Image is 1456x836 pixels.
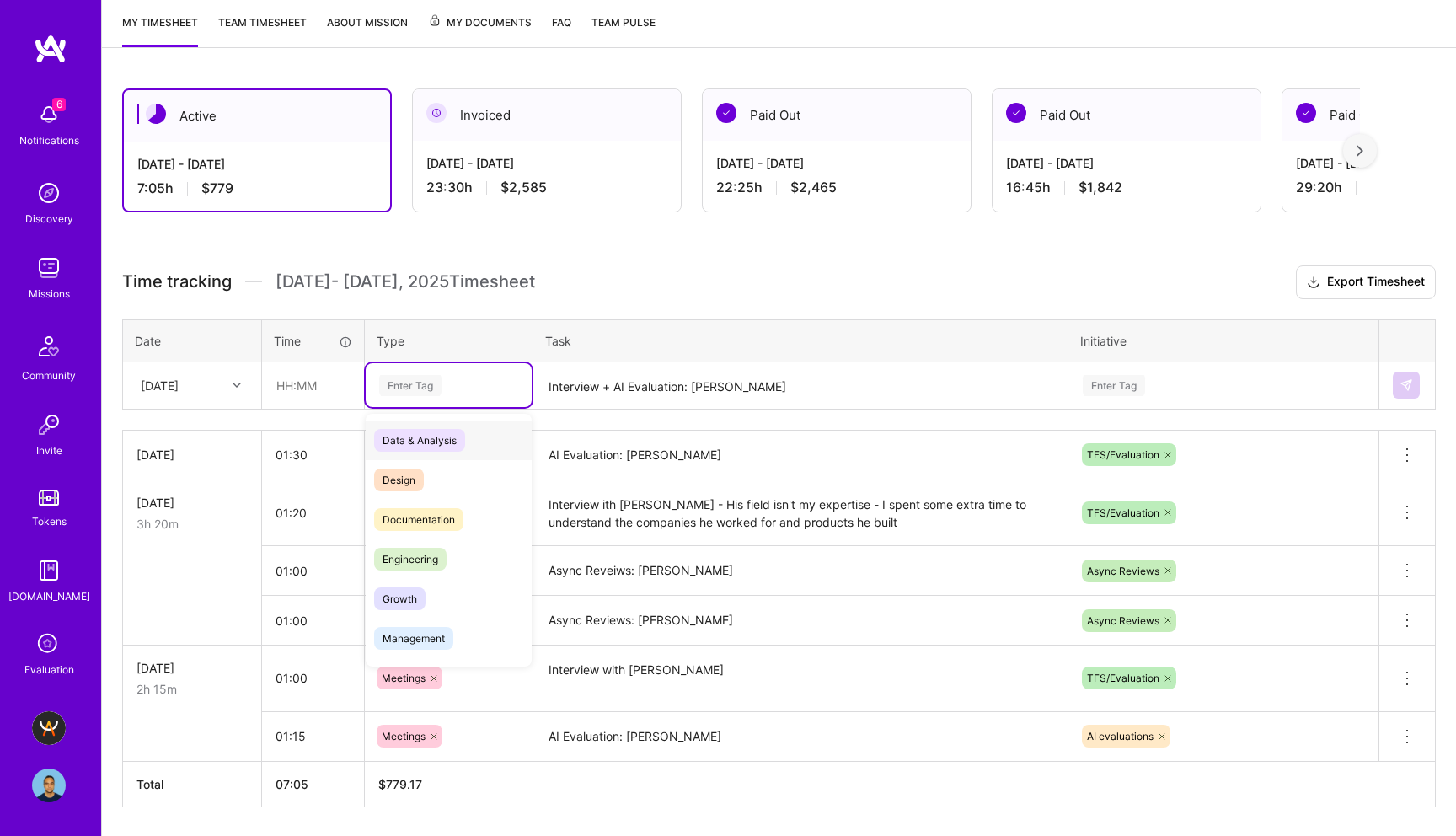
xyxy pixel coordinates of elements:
[233,381,241,389] i: icon Chevron
[36,442,62,459] div: Invite
[24,661,74,678] div: Evaluation
[276,271,535,292] span: [DATE] - [DATE] , 2025 Timesheet
[122,13,198,47] a: My timesheet
[382,730,426,742] span: Meetings
[32,554,66,587] img: guide book
[374,469,424,491] span: Design
[262,549,364,593] input: HH:MM
[413,89,681,141] div: Invoiced
[52,98,66,111] span: 6
[378,777,422,791] span: $ 779.17
[137,155,377,173] div: [DATE] - [DATE]
[1087,565,1159,577] span: Async Reviews
[1087,614,1159,627] span: Async Reviews
[32,408,66,442] img: Invite
[141,377,179,394] div: [DATE]
[262,714,364,758] input: HH:MM
[703,89,971,141] div: Paid Out
[426,179,667,196] div: 23:30 h
[1357,145,1363,157] img: right
[8,587,90,605] div: [DOMAIN_NAME]
[34,34,67,64] img: logo
[500,179,547,196] span: $2,585
[136,659,248,677] div: [DATE]
[32,769,66,802] img: User Avatar
[136,494,248,512] div: [DATE]
[33,629,65,661] i: icon SelectionTeam
[535,714,1066,760] textarea: AI Evaluation: [PERSON_NAME]
[1080,332,1367,350] div: Initiative
[201,180,233,197] span: $779
[32,711,66,745] img: A.Team - Grow A.Team's Community & Demand
[790,179,837,196] span: $2,465
[716,103,736,123] img: Paid Out
[426,154,667,172] div: [DATE] - [DATE]
[262,656,364,700] input: HH:MM
[123,319,262,362] th: Date
[535,647,1066,710] textarea: Interview with [PERSON_NAME]
[591,16,656,29] span: Team Pulse
[32,251,66,285] img: teamwork
[379,372,442,399] div: Enter Tag
[382,672,426,684] span: Meetings
[552,13,571,47] a: FAQ
[28,769,70,802] a: User Avatar
[1083,372,1145,399] div: Enter Tag
[1087,730,1154,742] span: AI evaluations
[28,711,70,745] a: A.Team - Grow A.Team's Community & Demand
[535,432,1066,479] textarea: AI Evaluation: [PERSON_NAME]
[533,319,1068,362] th: Task
[1307,274,1320,292] i: icon Download
[535,598,1066,644] textarea: Async Reviews: [PERSON_NAME]
[1296,265,1436,299] button: Export Timesheet
[535,548,1066,594] textarea: Async Reveiws: [PERSON_NAME]
[124,90,390,142] div: Active
[535,482,1066,545] textarea: Interview ith [PERSON_NAME] - His field isn't my expertise - I spent some extra time to understan...
[1006,179,1247,196] div: 16:45 h
[428,13,532,47] a: My Documents
[1087,506,1159,519] span: TFS/Evaluation
[25,210,73,228] div: Discovery
[32,512,67,530] div: Tokens
[263,363,363,408] input: HH:MM
[591,13,656,47] a: Team Pulse
[32,98,66,131] img: bell
[32,176,66,210] img: discovery
[1006,103,1026,123] img: Paid Out
[146,104,166,124] img: Active
[22,367,76,384] div: Community
[122,271,232,292] span: Time tracking
[136,515,248,533] div: 3h 20m
[123,761,262,807] th: Total
[365,319,533,362] th: Type
[327,13,408,47] a: About Mission
[218,13,307,47] a: Team timesheet
[262,490,364,535] input: HH:MM
[29,326,69,367] img: Community
[262,432,364,477] input: HH:MM
[716,179,957,196] div: 22:25 h
[535,364,1066,409] textarea: Interview + AI Evaluation: [PERSON_NAME]
[1006,154,1247,172] div: [DATE] - [DATE]
[29,285,70,303] div: Missions
[426,103,447,123] img: Invoiced
[39,490,59,506] img: tokens
[136,680,248,698] div: 2h 15m
[262,598,364,643] input: HH:MM
[1400,378,1413,392] img: Submit
[374,587,426,610] span: Growth
[1296,103,1316,123] img: Paid Out
[374,429,465,452] span: Data & Analysis
[716,154,957,172] div: [DATE] - [DATE]
[1087,672,1159,684] span: TFS/Evaluation
[1079,179,1122,196] span: $1,842
[374,548,447,571] span: Engineering
[136,446,248,464] div: [DATE]
[993,89,1261,141] div: Paid Out
[374,627,453,650] span: Management
[374,508,463,531] span: Documentation
[1087,448,1159,461] span: TFS/Evaluation
[428,13,532,32] span: My Documents
[137,180,377,197] div: 7:05 h
[19,131,79,149] div: Notifications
